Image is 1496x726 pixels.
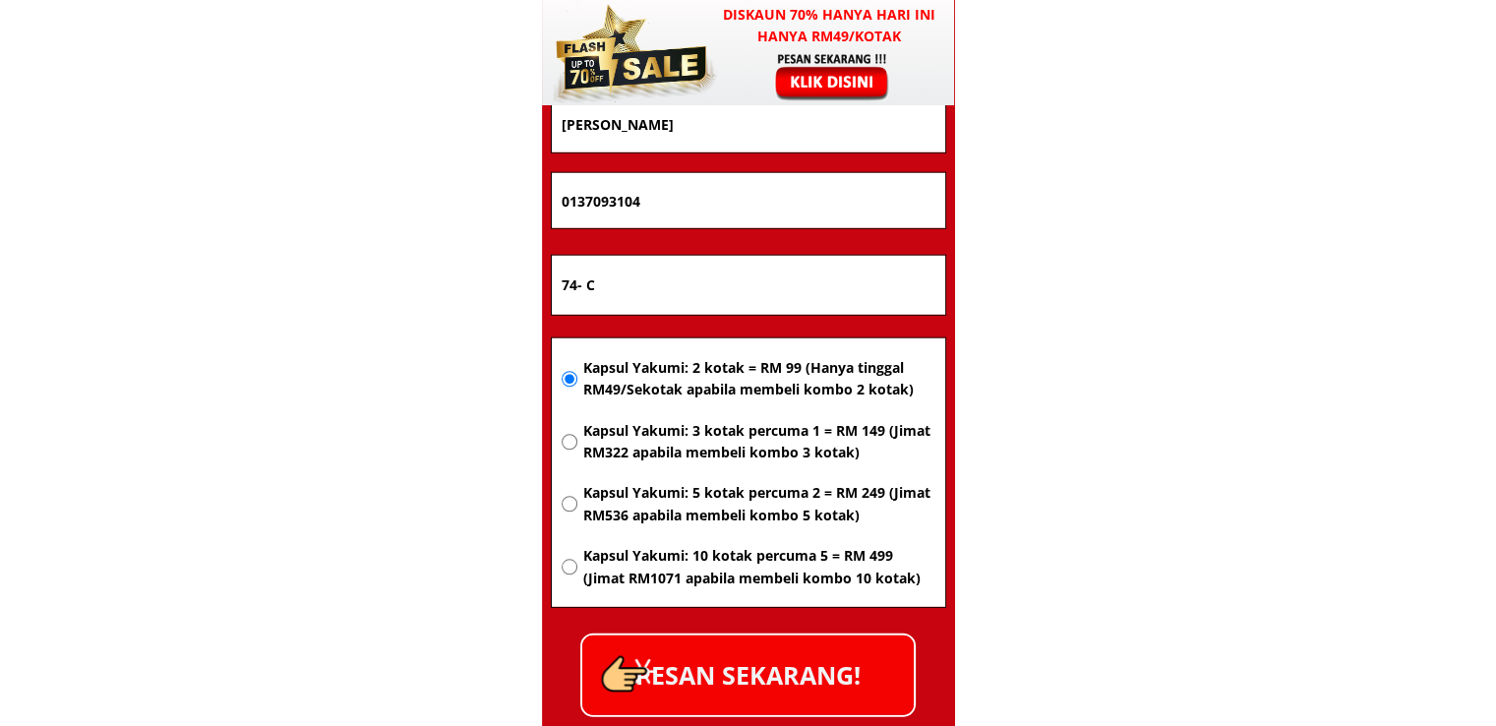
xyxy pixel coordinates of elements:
[582,545,934,589] span: Kapsul Yakumi: 10 kotak percuma 5 = RM 499 (Jimat RM1071 apabila membeli kombo 10 kotak)
[582,482,934,526] span: Kapsul Yakumi: 5 kotak percuma 2 = RM 249 (Jimat RM536 apabila membeli kombo 5 kotak)
[582,635,914,715] p: PESAN SEKARANG!
[557,96,940,152] input: Nama penuh
[582,420,934,464] span: Kapsul Yakumi: 3 kotak percuma 1 = RM 149 (Jimat RM322 apabila membeli kombo 3 kotak)
[557,173,940,228] input: Nombor Telefon Bimbit
[582,357,934,401] span: Kapsul Yakumi: 2 kotak = RM 99 (Hanya tinggal RM49/Sekotak apabila membeli kombo 2 kotak)
[557,256,940,315] input: Alamat
[704,4,955,48] h3: Diskaun 70% hanya hari ini hanya RM49/kotak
